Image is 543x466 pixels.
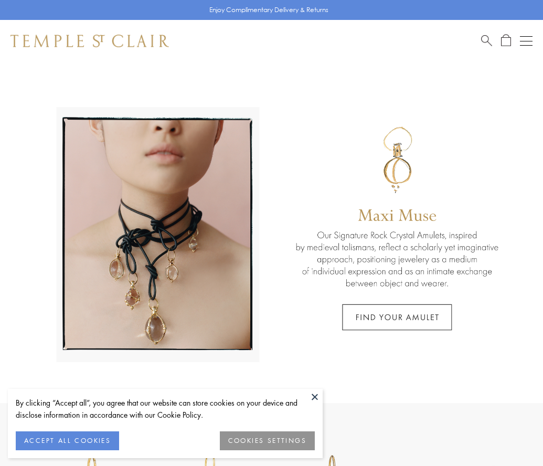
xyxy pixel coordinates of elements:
img: Temple St. Clair [10,35,169,47]
button: ACCEPT ALL COOKIES [16,431,119,450]
a: Open Shopping Bag [501,34,511,47]
button: Open navigation [520,35,533,47]
button: COOKIES SETTINGS [220,431,315,450]
p: Enjoy Complimentary Delivery & Returns [209,5,328,15]
a: Search [481,34,492,47]
div: By clicking “Accept all”, you agree that our website can store cookies on your device and disclos... [16,397,315,421]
